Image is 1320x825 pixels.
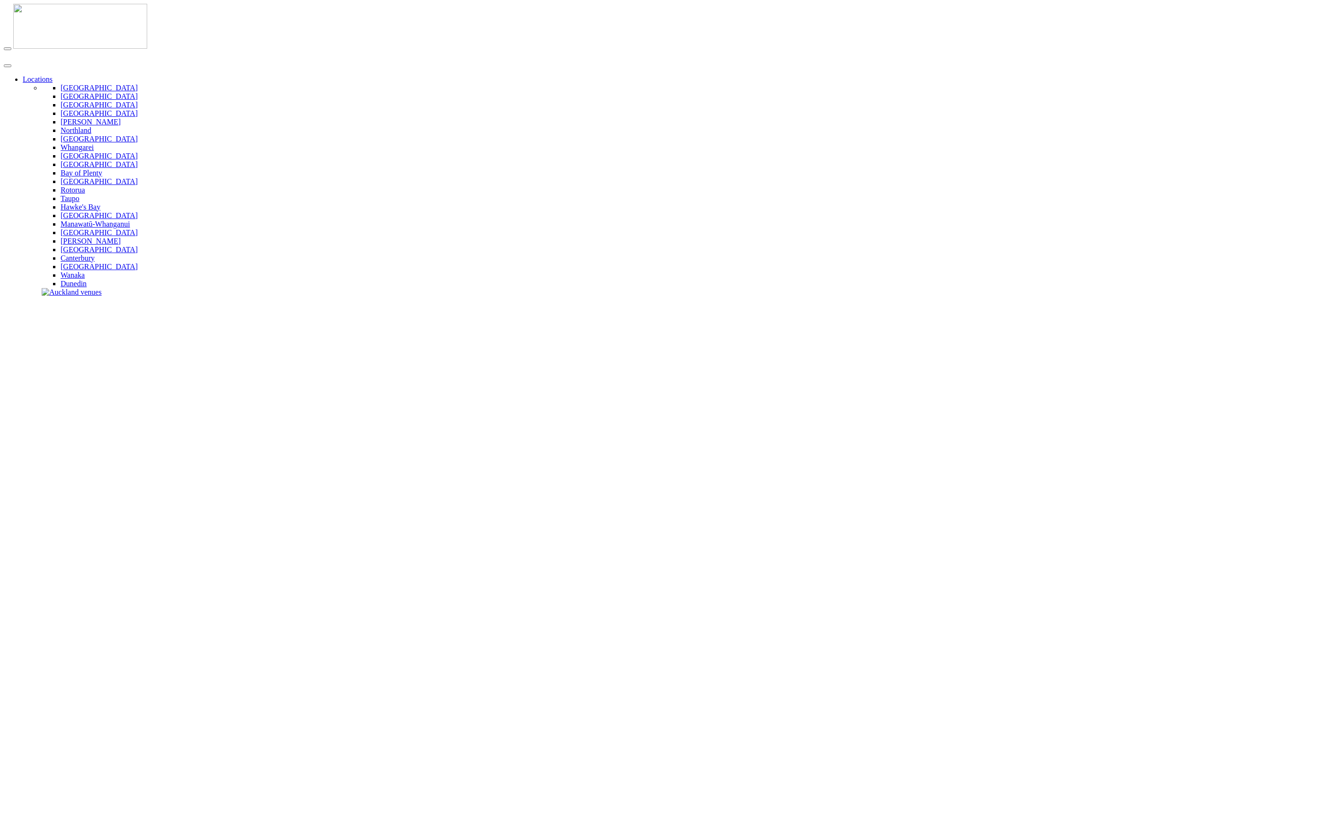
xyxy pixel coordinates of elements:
a: [GEOGRAPHIC_DATA] [61,135,138,143]
a: [GEOGRAPHIC_DATA] [61,211,138,219]
a: Canterbury [61,254,95,262]
a: [GEOGRAPHIC_DATA] [61,84,138,92]
a: Locations [23,75,53,83]
a: [GEOGRAPHIC_DATA] [61,246,138,254]
a: [GEOGRAPHIC_DATA] [61,101,138,109]
a: Dunedin [61,280,87,288]
a: [GEOGRAPHIC_DATA] [61,92,138,100]
a: [GEOGRAPHIC_DATA] [61,263,138,271]
a: [PERSON_NAME] [61,237,121,245]
a: Rotorua [61,186,85,194]
a: [GEOGRAPHIC_DATA] [61,160,138,168]
img: nzv-logo.png [13,4,147,49]
a: Whangarei [61,143,94,151]
a: [GEOGRAPHIC_DATA] [61,152,138,160]
a: [PERSON_NAME] [61,118,121,126]
a: [GEOGRAPHIC_DATA] [61,177,138,185]
a: Northland [61,126,91,134]
a: [GEOGRAPHIC_DATA] [61,228,138,237]
a: Wanaka [61,271,85,279]
a: Hawke's Bay [61,203,100,211]
a: Taupo [61,194,80,202]
a: [GEOGRAPHIC_DATA] [61,109,138,117]
a: Manawatū-Whanganui [61,220,130,228]
img: Auckland venues [42,288,102,297]
a: Bay of Plenty [61,169,102,177]
img: new-zealand-venues-text.png [4,51,121,57]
